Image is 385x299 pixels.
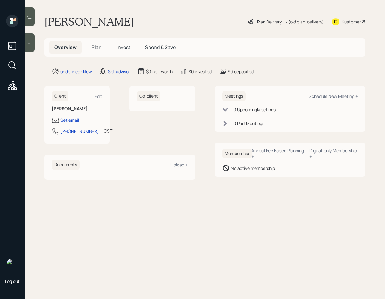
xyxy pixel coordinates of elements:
span: Overview [54,44,77,51]
div: $0 net-worth [146,68,173,75]
div: Upload + [170,162,188,168]
span: Invest [117,44,130,51]
div: CST [104,128,112,134]
div: Kustomer [342,19,361,25]
h6: Client [52,91,68,101]
div: Plan Delivery [257,19,282,25]
div: 0 Upcoming Meeting s [233,106,276,113]
div: Log out [5,278,20,284]
div: Digital-only Membership + [309,148,358,159]
div: $0 deposited [228,68,254,75]
div: • (old plan-delivery) [285,19,324,25]
h6: Meetings [222,91,246,101]
h6: Documents [52,160,80,170]
div: Schedule New Meeting + [309,93,358,99]
span: Spend & Save [145,44,176,51]
div: Set email [60,117,79,123]
img: retirable_logo.png [6,259,18,271]
h6: [PERSON_NAME] [52,106,102,112]
div: Edit [95,93,102,99]
span: Plan [92,44,102,51]
div: Annual Fee Based Planning + [252,148,305,159]
div: Set advisor [108,68,130,75]
div: [PHONE_NUMBER] [60,128,99,134]
div: No active membership [231,165,275,171]
h1: [PERSON_NAME] [44,15,134,28]
div: $0 invested [189,68,212,75]
h6: Membership [222,149,252,159]
div: 0 Past Meeting s [233,120,264,127]
h6: Co-client [137,91,160,101]
div: undefined · New [60,68,92,75]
